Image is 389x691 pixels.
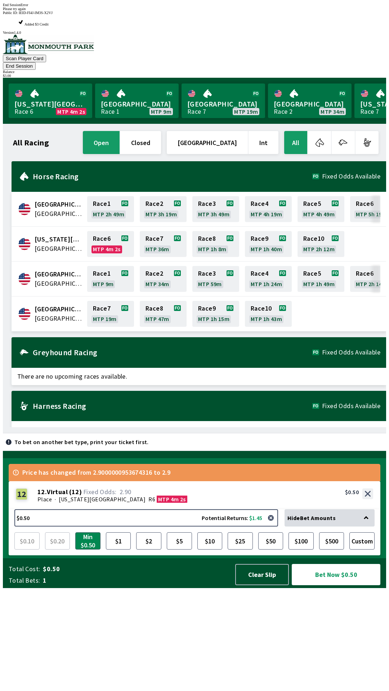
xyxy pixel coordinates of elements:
[101,99,173,109] span: [GEOGRAPHIC_DATA]
[251,306,272,311] span: Race 10
[321,109,344,114] span: MTP 34m
[229,534,251,548] span: $25
[33,349,312,355] h2: Greyhound Racing
[35,304,83,314] span: Monmouth Park
[140,266,187,292] a: Race2MTP 34m
[245,266,292,292] a: Race4MTP 1h 24m
[298,570,374,579] span: Bet Now $0.50
[146,246,169,252] span: MTP 36m
[167,131,248,154] button: [GEOGRAPHIC_DATA]
[290,534,312,548] span: $100
[87,196,134,222] a: Race1MTP 2h 49m
[298,266,344,292] a: Race5MTP 1h 49m
[303,201,321,207] span: Race 5
[106,532,131,550] button: $1
[22,470,170,475] span: Price has changed from 2.9000000953674316 to 2.9
[3,31,386,35] div: Version 1.4.0
[284,131,307,154] button: All
[87,231,134,257] a: Race6MTP 4m 2s
[198,246,227,252] span: MTP 1h 8m
[251,271,268,276] span: Race 4
[3,7,26,11] span: Please try again
[303,246,335,252] span: MTP 2h 12m
[3,74,386,78] div: $ 3.00
[146,211,177,217] span: MTP 3h 19m
[356,201,374,207] span: Race 6
[35,279,83,288] span: United States
[37,488,47,496] span: 12 .
[349,532,375,550] button: Custom
[95,83,179,118] a: [GEOGRAPHIC_DATA]Race 1MTP 9m
[192,301,239,327] a: Race9MTP 1h 15m
[197,532,223,550] button: $10
[287,514,336,521] span: Hide Bet Amounts
[251,236,268,241] span: Race 9
[3,62,36,70] button: End Session
[93,211,124,217] span: MTP 2h 49m
[198,281,222,287] span: MTP 59m
[192,266,239,292] a: Race3MTP 59m
[169,534,190,548] span: $5
[33,403,312,409] h2: Harness Racing
[356,211,387,217] span: MTP 5h 19m
[167,532,192,550] button: $5
[234,109,258,114] span: MTP 19m
[356,281,387,287] span: MTP 2h 14m
[9,83,92,118] a: [US_STATE][GEOGRAPHIC_DATA]Race 6MTP 4m 2s
[303,281,335,287] span: MTP 1h 49m
[55,496,56,503] span: ·
[298,196,344,222] a: Race5MTP 4h 49m
[251,201,268,207] span: Race 4
[77,534,99,548] span: Min $0.50
[198,236,216,241] span: Race 8
[59,496,146,503] span: [US_STATE][GEOGRAPHIC_DATA]
[198,211,229,217] span: MTP 3h 49m
[303,236,324,241] span: Race 10
[187,99,259,109] span: [GEOGRAPHIC_DATA]
[93,281,113,287] span: MTP 9m
[14,109,33,114] div: Race 6
[9,565,40,573] span: Total Cost:
[3,35,94,54] img: venue logo
[43,576,228,585] span: 1
[14,509,278,527] button: $0.50Potential Returns: $1.45
[260,534,282,548] span: $50
[12,421,386,438] span: There are no upcoming races available.
[93,306,111,311] span: Race 7
[35,200,83,209] span: Canterbury Park
[198,306,216,311] span: Race 9
[351,534,373,548] span: Custom
[289,532,314,550] button: $100
[75,532,100,550] button: Min $0.50
[136,532,161,550] button: $2
[199,534,221,548] span: $10
[345,488,359,496] div: $0.50
[187,109,206,114] div: Race 7
[321,534,343,548] span: $500
[146,236,163,241] span: Race 7
[146,201,163,207] span: Race 2
[93,236,111,241] span: Race 6
[322,173,380,179] span: Fixed Odds Available
[146,271,163,276] span: Race 2
[140,196,187,222] a: Race2MTP 3h 19m
[322,403,380,409] span: Fixed Odds Available
[322,349,380,355] span: Fixed Odds Available
[251,246,282,252] span: MTP 1h 40m
[3,70,386,74] div: Balance
[120,131,161,154] button: closed
[182,83,265,118] a: [GEOGRAPHIC_DATA]Race 7MTP 19m
[319,532,344,550] button: $500
[14,99,86,109] span: [US_STATE][GEOGRAPHIC_DATA]
[93,246,121,252] span: MTP 4m 2s
[228,532,253,550] button: $25
[268,83,352,118] a: [GEOGRAPHIC_DATA]Race 2MTP 34m
[303,271,321,276] span: Race 5
[251,281,282,287] span: MTP 1h 24m
[101,109,120,114] div: Race 1
[87,266,134,292] a: Race1MTP 9m
[108,534,129,548] span: $1
[292,564,380,585] button: Bet Now $0.50
[93,271,111,276] span: Race 1
[198,316,229,322] span: MTP 1h 15m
